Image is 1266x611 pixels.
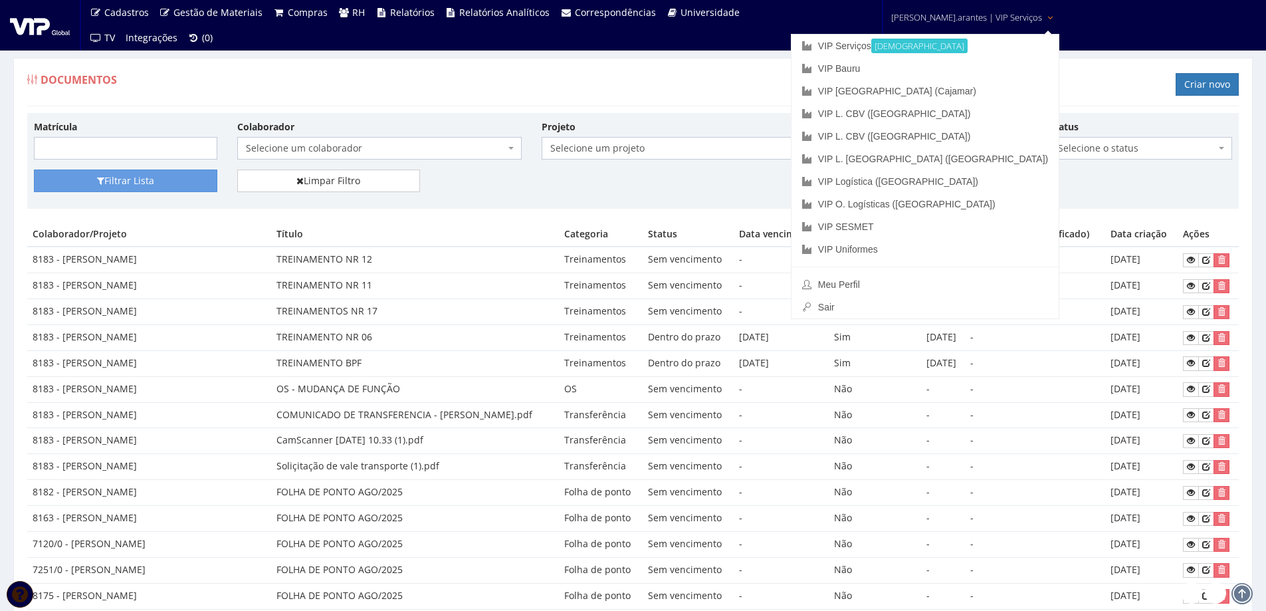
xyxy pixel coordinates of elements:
[271,273,560,299] td: TREINAMENTO NR 11
[734,583,829,609] td: -
[643,273,734,299] td: Sem vencimento
[271,557,560,583] td: FOLHA DE PONTO AGO/2025
[27,583,271,609] td: 8175 - [PERSON_NAME]
[271,454,560,480] td: Soliçitação de vale transporte (1).pdf
[237,137,522,160] span: Selecione um colaborador
[104,6,149,19] span: Cadastros
[559,350,642,376] td: Treinamentos
[1178,222,1239,247] th: Ações
[27,557,271,583] td: 7251/0 - [PERSON_NAME]
[965,480,1105,506] td: -
[246,142,505,155] span: Selecione um colaborador
[829,402,921,428] td: Não
[27,299,271,325] td: 8183 - [PERSON_NAME]
[271,324,560,350] td: TREINAMENTO NR 06
[559,531,642,557] td: Folha de ponto
[734,557,829,583] td: -
[288,6,328,19] span: Compras
[271,428,560,454] td: CamScanner [DATE] 10.33 (1).pdf
[643,557,734,583] td: Sem vencimento
[921,583,965,609] td: -
[921,428,965,454] td: -
[921,324,965,350] td: [DATE]
[965,557,1105,583] td: -
[271,299,560,325] td: TREINAMENTOS NR 17
[237,170,421,192] a: Limpar Filtro
[559,273,642,299] td: Treinamentos
[559,247,642,273] td: Treinamentos
[559,454,642,480] td: Transferência
[27,506,271,532] td: 8163 - [PERSON_NAME]
[829,583,921,609] td: Não
[1105,428,1178,454] td: [DATE]
[237,120,294,134] label: Colaborador
[1105,506,1178,532] td: [DATE]
[1176,73,1239,96] a: Criar novo
[643,402,734,428] td: Sem vencimento
[271,531,560,557] td: FOLHA DE PONTO AGO/2025
[734,324,829,350] td: [DATE]
[1105,531,1178,557] td: [DATE]
[559,583,642,609] td: Folha de ponto
[271,506,560,532] td: FOLHA DE PONTO AGO/2025
[559,480,642,506] td: Folha de ponto
[1049,137,1233,160] span: Selecione o status
[1105,557,1178,583] td: [DATE]
[1105,350,1178,376] td: [DATE]
[734,506,829,532] td: -
[27,454,271,480] td: 8183 - [PERSON_NAME]
[271,350,560,376] td: TREINAMENTO BPF
[871,39,968,53] small: [DEMOGRAPHIC_DATA]
[271,583,560,609] td: FOLHA DE PONTO AGO/2025
[734,531,829,557] td: -
[643,324,734,350] td: Dentro do prazo
[921,454,965,480] td: -
[559,557,642,583] td: Folha de ponto
[173,6,263,19] span: Gestão de Materiais
[791,296,1059,318] a: Sair
[643,350,734,376] td: Dentro do prazo
[27,428,271,454] td: 8183 - [PERSON_NAME]
[965,583,1105,609] td: -
[643,583,734,609] td: Sem vencimento
[791,102,1059,125] a: VIP L. CBV ([GEOGRAPHIC_DATA])
[791,170,1059,193] a: VIP Logística ([GEOGRAPHIC_DATA])
[965,428,1105,454] td: -
[27,402,271,428] td: 8183 - [PERSON_NAME]
[829,324,921,350] td: Sim
[1058,142,1216,155] span: Selecione o status
[791,148,1059,170] a: VIP L. [GEOGRAPHIC_DATA] ([GEOGRAPHIC_DATA])
[791,35,1059,57] a: VIP Serviços[DEMOGRAPHIC_DATA]
[829,350,921,376] td: Sim
[829,506,921,532] td: Não
[734,454,829,480] td: -
[791,215,1059,238] a: VIP SESMET
[559,324,642,350] td: Treinamentos
[10,15,70,35] img: logo
[202,31,213,44] span: (0)
[559,506,642,532] td: Folha de ponto
[104,31,115,44] span: TV
[829,531,921,557] td: Não
[921,402,965,428] td: -
[791,273,1059,296] a: Meu Perfil
[734,299,829,325] td: -
[27,247,271,273] td: 8183 - [PERSON_NAME]
[459,6,550,19] span: Relatórios Analíticos
[829,376,921,402] td: Não
[1105,222,1178,247] th: Data criação
[643,428,734,454] td: Sem vencimento
[27,324,271,350] td: 8183 - [PERSON_NAME]
[965,350,1105,376] td: -
[791,193,1059,215] a: VIP O. Logísticas ([GEOGRAPHIC_DATA])
[965,402,1105,428] td: -
[1105,247,1178,273] td: [DATE]
[542,120,576,134] label: Projeto
[965,454,1105,480] td: -
[734,273,829,299] td: -
[34,170,217,192] button: Filtrar Lista
[559,222,642,247] th: Categoria
[734,402,829,428] td: -
[1105,480,1178,506] td: [DATE]
[829,480,921,506] td: Não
